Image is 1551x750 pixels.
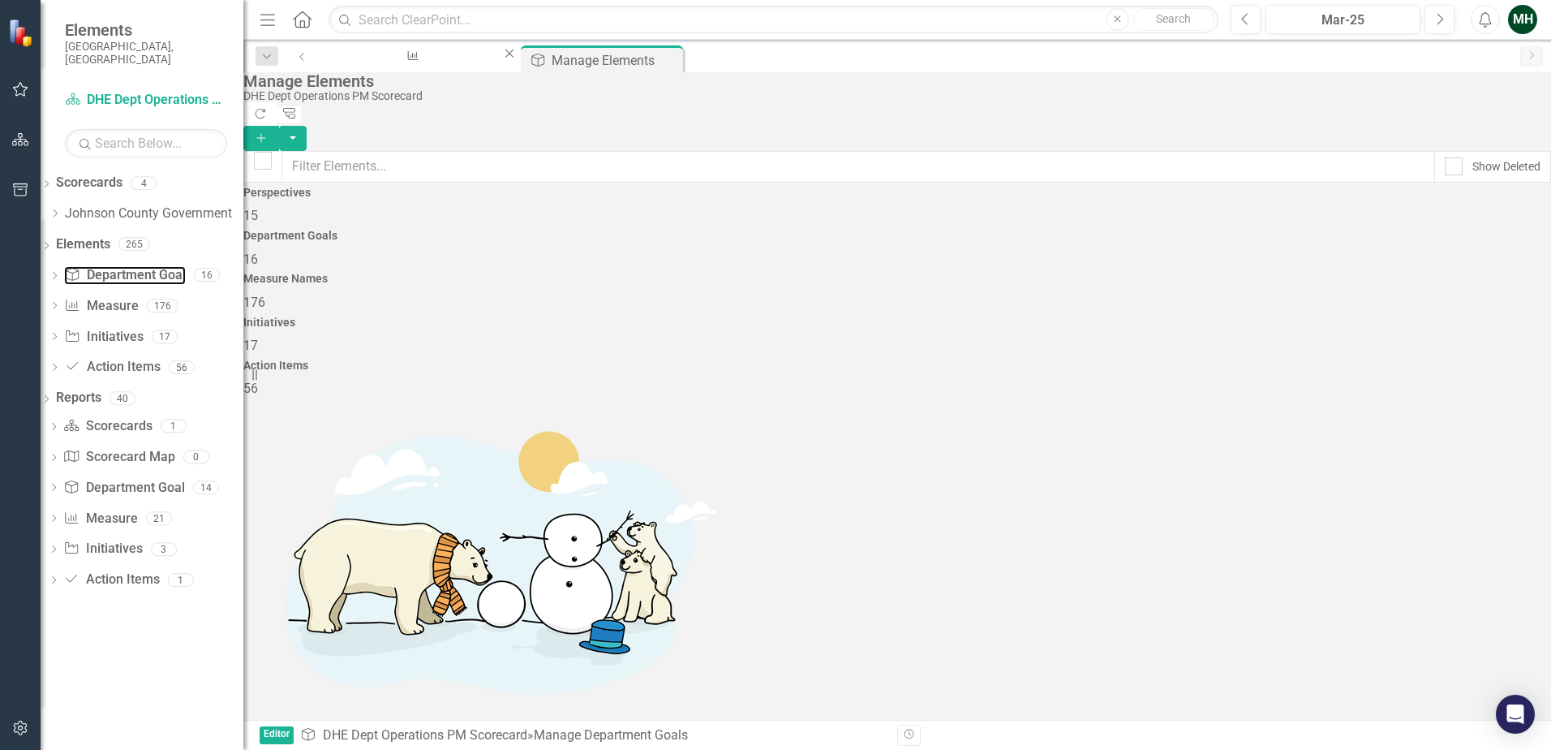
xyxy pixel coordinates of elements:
[260,726,294,745] span: Editor
[281,151,1435,183] input: Filter Elements...
[1508,5,1537,34] button: MH
[1133,8,1214,31] button: Search
[300,726,885,745] div: » Manage Department Goals
[193,481,219,494] div: 14
[1472,158,1540,175] div: Show Deleted
[329,6,1218,34] input: Search ClearPoint...
[243,230,1551,242] h4: Department Goals
[63,448,174,467] a: Scorecard Map
[168,573,194,587] div: 1
[56,389,101,407] a: Reports
[147,299,178,312] div: 176
[64,328,143,347] a: Initiatives
[64,266,185,285] a: Department Goal
[194,269,220,282] div: 16
[63,510,137,528] a: Measure
[243,72,1543,90] div: Manage Elements
[65,129,227,157] input: Search Below...
[243,273,1551,285] h4: Measure Names
[1265,5,1420,34] button: Mar-25
[1156,12,1191,25] span: Search
[65,205,243,223] a: Johnson County Government
[65,40,227,67] small: [GEOGRAPHIC_DATA], [GEOGRAPHIC_DATA]
[243,187,1551,199] h4: Perspectives
[243,90,1543,102] div: DHE Dept Operations PM Scorecard
[65,20,227,40] span: Elements
[323,727,527,743] a: DHE Dept Operations PM Scorecard
[56,174,122,192] a: Scorecards
[1496,695,1535,734] div: Open Intercom Messenger
[131,176,157,190] div: 4
[64,358,160,377] a: Action Items
[183,450,209,464] div: 0
[243,360,1551,372] h4: Action Items
[63,479,184,498] a: Department Goal
[152,330,178,343] div: 17
[56,235,110,254] a: Elements
[333,61,487,81] div: CH-SafeKids - Safe Kids Program
[151,542,177,556] div: 3
[63,540,142,558] a: Initiatives
[319,45,501,66] a: CH-SafeKids - Safe Kids Program
[63,417,152,436] a: Scorecards
[1271,11,1415,30] div: Mar-25
[169,360,195,374] div: 56
[8,19,37,47] img: ClearPoint Strategy
[64,297,138,316] a: Measure
[110,391,135,405] div: 40
[63,571,159,589] a: Action Items
[243,317,1551,329] h4: Initiatives
[146,511,172,525] div: 21
[118,238,150,252] div: 265
[243,399,730,723] img: Getting started
[552,50,679,71] div: Manage Elements
[65,91,227,110] a: DHE Dept Operations PM Scorecard
[161,420,187,433] div: 1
